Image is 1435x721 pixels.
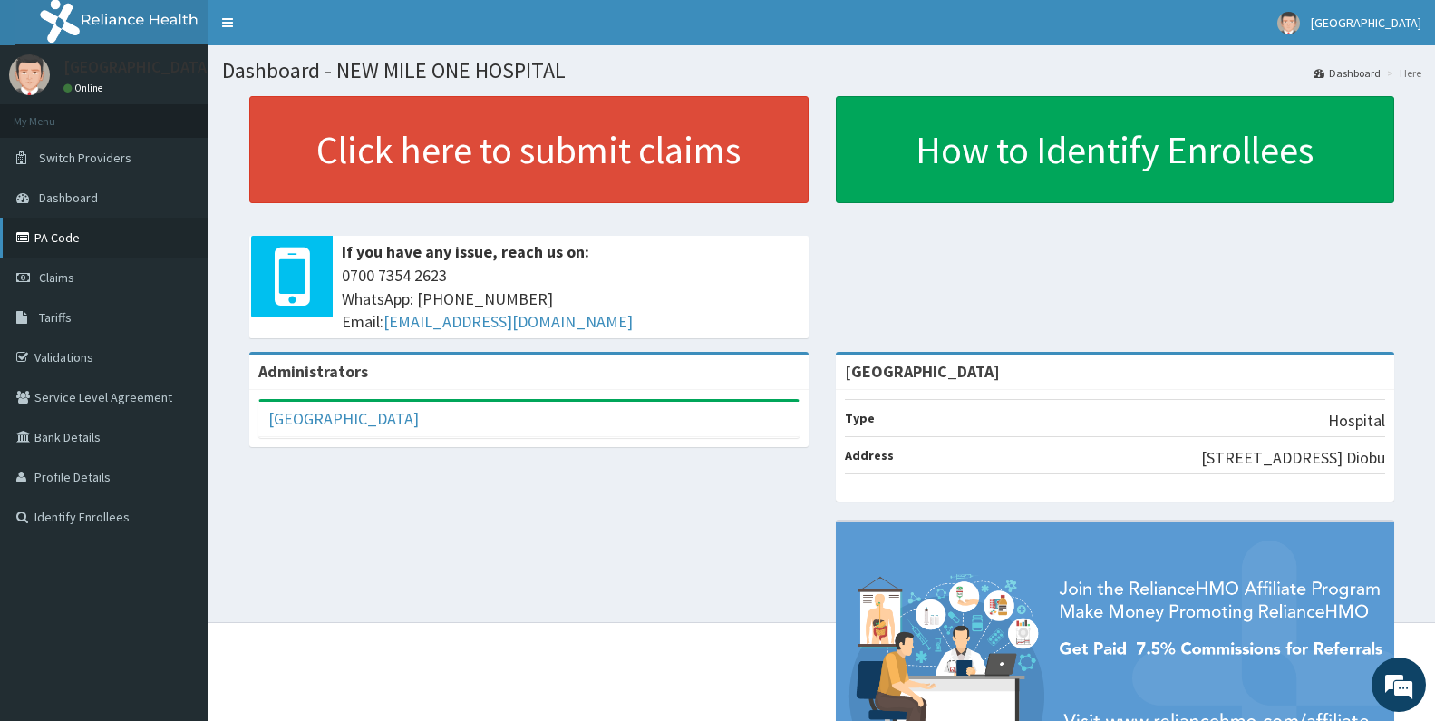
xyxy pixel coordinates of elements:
[845,447,894,463] b: Address
[1311,15,1421,31] span: [GEOGRAPHIC_DATA]
[249,96,809,203] a: Click here to submit claims
[1382,65,1421,81] li: Here
[836,96,1395,203] a: How to Identify Enrollees
[63,59,213,75] p: [GEOGRAPHIC_DATA]
[9,54,50,95] img: User Image
[39,309,72,326] span: Tariffs
[383,311,633,332] a: [EMAIL_ADDRESS][DOMAIN_NAME]
[268,408,419,429] a: [GEOGRAPHIC_DATA]
[1328,409,1385,433] p: Hospital
[258,361,368,382] b: Administrators
[222,59,1421,83] h1: Dashboard - NEW MILE ONE HOSPITAL
[63,82,107,94] a: Online
[845,410,875,426] b: Type
[1277,12,1300,34] img: User Image
[39,190,98,206] span: Dashboard
[1314,65,1381,81] a: Dashboard
[39,269,74,286] span: Claims
[39,150,131,166] span: Switch Providers
[1201,446,1385,470] p: [STREET_ADDRESS] Diobu
[342,264,800,334] span: 0700 7354 2623 WhatsApp: [PHONE_NUMBER] Email:
[342,241,589,262] b: If you have any issue, reach us on:
[845,361,1000,382] strong: [GEOGRAPHIC_DATA]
